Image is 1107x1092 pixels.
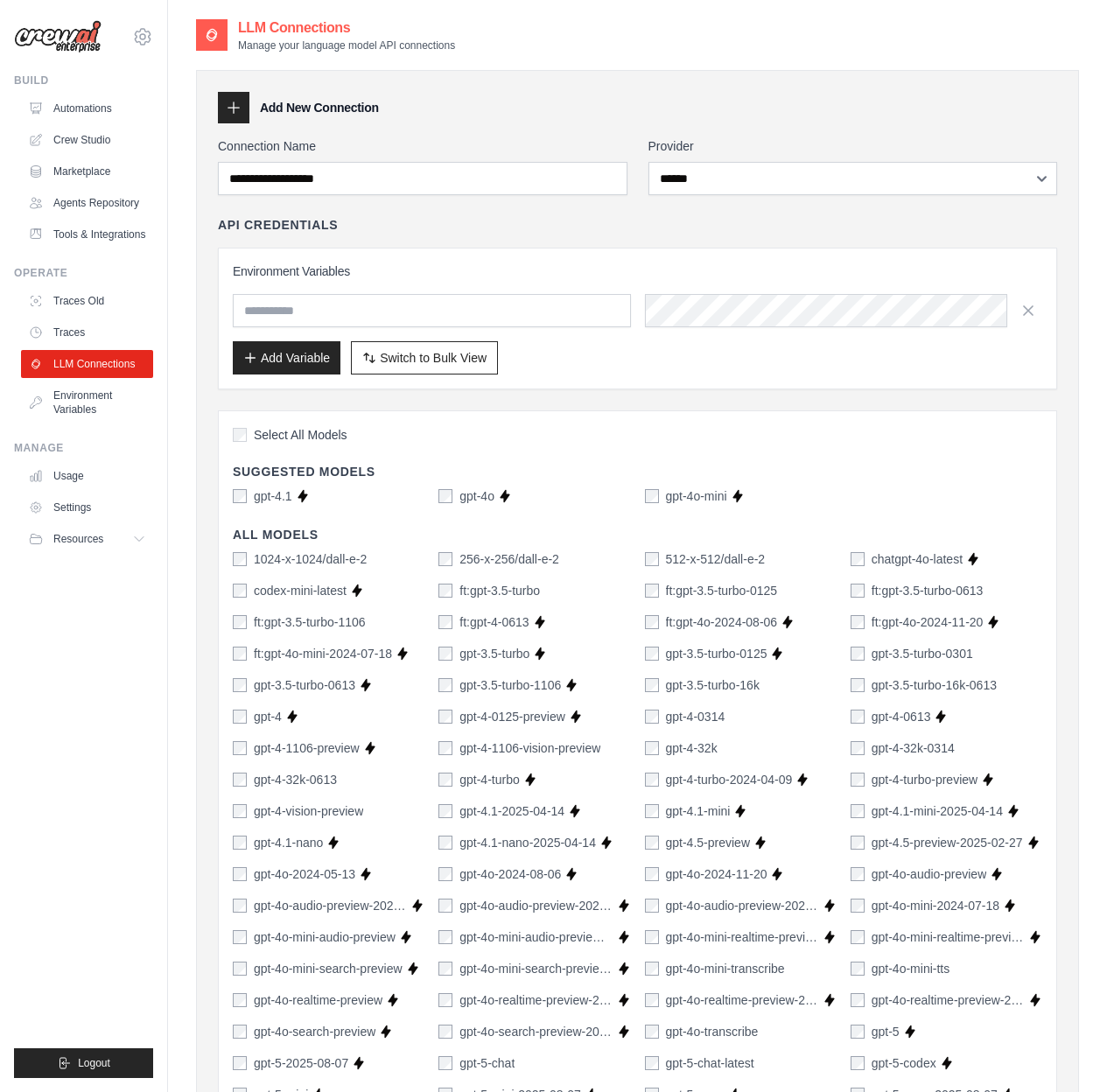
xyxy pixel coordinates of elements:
label: gpt-4o-search-preview [254,1023,375,1040]
label: gpt-3.5-turbo-0301 [872,645,973,662]
label: 1024-x-1024/dall-e-2 [254,550,367,568]
input: gpt-4-0125-preview [438,710,452,724]
input: gpt-4o-mini-realtime-preview-2024-12-17 [851,930,865,944]
p: Manage your language model API connections [238,38,455,52]
input: gpt-5-chat-latest [645,1056,659,1070]
input: gpt-4o-realtime-preview [233,993,247,1007]
label: gpt-4o-mini-tts [872,960,949,977]
label: gpt-4.1-mini [666,802,731,820]
input: gpt-3.5-turbo-16k [645,678,659,692]
div: Build [14,73,153,87]
input: gpt-3.5-turbo-1106 [438,678,452,692]
input: gpt-5 [851,1025,865,1039]
label: gpt-4-1106-vision-preview [459,739,600,757]
input: gpt-4o-2024-08-06 [438,867,452,881]
label: 512-x-512/dall-e-2 [666,550,766,568]
label: gpt-4-32k [666,739,718,757]
label: gpt-5-codex [872,1054,936,1072]
label: gpt-4o-realtime-preview-2024-12-17 [666,991,819,1009]
input: gpt-4.5-preview-2025-02-27 [851,836,865,850]
input: gpt-5-chat [438,1056,452,1070]
input: gpt-4o-audio-preview [851,867,865,881]
input: gpt-4o-2024-05-13 [233,867,247,881]
label: gpt-4o-mini-audio-preview-2024-12-17 [459,928,613,946]
input: gpt-4-32k-0314 [851,741,865,755]
label: ft:gpt-3.5-turbo-1106 [254,613,366,631]
input: ft:gpt-3.5-turbo-1106 [233,615,247,629]
button: Resources [21,525,153,553]
label: gpt-4o-mini-audio-preview [254,928,396,946]
label: ft:gpt-4o-mini-2024-07-18 [254,645,392,662]
label: gpt-4-0314 [666,708,725,725]
label: gpt-4o-mini-realtime-preview [666,928,819,946]
input: gpt-4-turbo-preview [851,773,865,787]
input: gpt-4-1106-preview [233,741,247,755]
label: gpt-4o-realtime-preview [254,991,382,1009]
input: gpt-4o-mini [645,489,659,503]
label: gpt-4o-mini-realtime-preview-2024-12-17 [872,928,1025,946]
label: gpt-4.1-nano-2025-04-14 [459,834,596,851]
a: Crew Studio [21,126,153,154]
span: Logout [78,1056,110,1070]
label: gpt-4o-mini-2024-07-18 [872,897,999,914]
input: gpt-4o-mini-tts [851,962,865,976]
input: ft:gpt-3.5-turbo-0125 [645,584,659,598]
input: gpt-4-1106-vision-preview [438,741,452,755]
img: Logo [14,20,102,53]
label: gpt-5-chat-latest [666,1054,754,1072]
label: gpt-4-vision-preview [254,802,363,820]
label: gpt-4-turbo-preview [872,771,977,788]
span: Resources [53,532,103,546]
input: gpt-4-vision-preview [233,804,247,818]
label: Provider [648,137,1058,155]
label: gpt-4-32k-0613 [254,771,337,788]
input: gpt-4o-2024-11-20 [645,867,659,881]
input: codex-mini-latest [233,584,247,598]
input: gpt-4o-audio-preview-2024-10-01 [233,899,247,913]
label: gpt-4o-audio-preview-2025-06-03 [666,897,819,914]
input: gpt-4-0613 [851,710,865,724]
input: gpt-4-turbo [438,773,452,787]
input: gpt-4o-mini-audio-preview [233,930,247,944]
input: gpt-5-2025-08-07 [233,1056,247,1070]
label: chatgpt-4o-latest [872,550,963,568]
input: ft:gpt-4o-2024-08-06 [645,615,659,629]
label: gpt-5-2025-08-07 [254,1054,348,1072]
label: gpt-4o-transcribe [666,1023,759,1040]
label: gpt-4.1 [254,487,292,505]
label: gpt-4-32k-0314 [872,739,955,757]
h3: Add New Connection [260,99,379,116]
input: 512-x-512/dall-e-2 [645,552,659,566]
a: Tools & Integrations [21,220,153,248]
label: gpt-4o-realtime-preview-2025-06-03 [872,991,1025,1009]
label: gpt-4o-2024-11-20 [666,865,767,883]
input: 256-x-256/dall-e-2 [438,552,452,566]
input: gpt-4o-search-preview [233,1025,247,1039]
label: ft:gpt-4o-2024-08-06 [666,613,778,631]
label: gpt-4 [254,708,282,725]
label: gpt-4-0613 [872,708,931,725]
label: gpt-4-turbo-2024-04-09 [666,771,793,788]
button: Add Variable [233,341,340,374]
label: gpt-4o-realtime-preview-2024-10-01 [459,991,613,1009]
input: gpt-3.5-turbo-0301 [851,647,865,661]
label: gpt-4o-audio-preview [872,865,987,883]
input: Select All Models [233,428,247,442]
label: gpt-4.1-mini-2025-04-14 [872,802,1003,820]
h4: Suggested Models [233,463,1042,480]
label: gpt-4.5-preview-2025-02-27 [872,834,1023,851]
h2: LLM Connections [238,17,455,38]
a: Agents Repository [21,189,153,217]
label: gpt-4o-mini [666,487,727,505]
input: gpt-4.1-nano-2025-04-14 [438,836,452,850]
h4: All Models [233,526,1042,543]
span: Select All Models [254,426,347,444]
input: gpt-4o-search-preview-2025-03-11 [438,1025,452,1039]
input: ft:gpt-3.5-turbo [438,584,452,598]
span: Switch to Bulk View [380,349,487,367]
input: gpt-4.1-nano [233,836,247,850]
a: LLM Connections [21,350,153,378]
label: gpt-3.5-turbo-16k-0613 [872,676,997,694]
input: gpt-4o-mini-transcribe [645,962,659,976]
label: ft:gpt-3.5-turbo-0125 [666,582,778,599]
